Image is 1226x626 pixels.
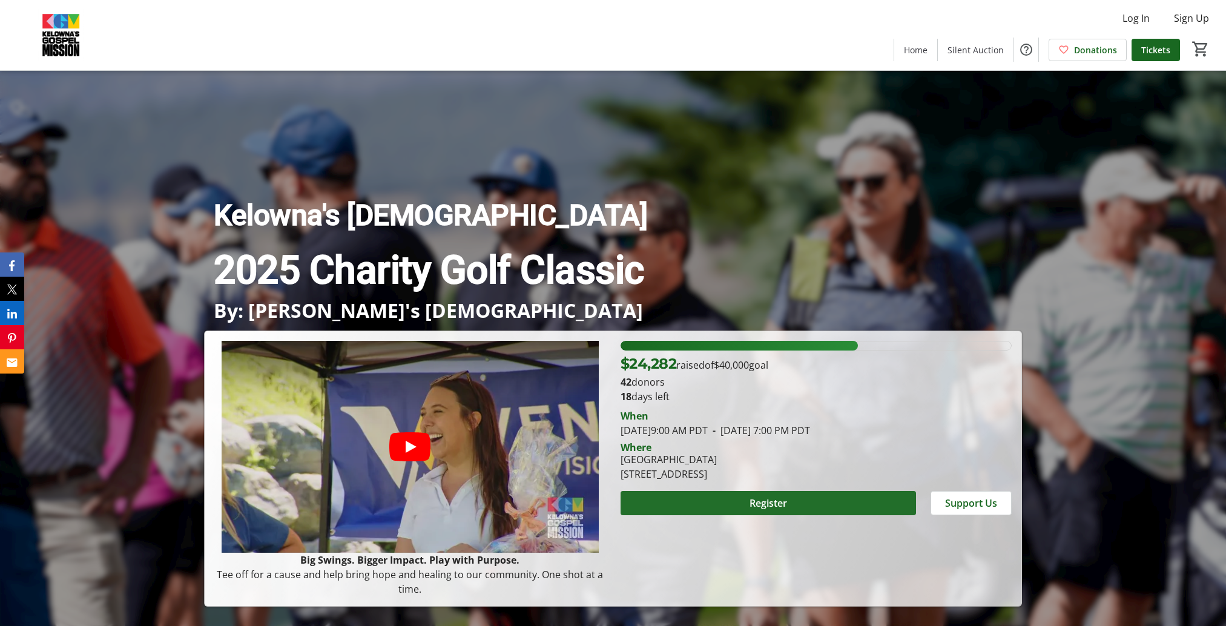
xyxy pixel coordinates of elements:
div: [GEOGRAPHIC_DATA] [621,452,717,467]
button: Play video [389,432,430,461]
button: Register [621,491,916,515]
span: Home [904,44,928,56]
span: $24,282 [621,355,677,372]
span: Support Us [945,496,997,510]
button: Support Us [931,491,1012,515]
a: Home [894,39,937,61]
a: Tickets [1132,39,1180,61]
span: Sign Up [1174,11,1209,25]
span: [DATE] 7:00 PM PDT [708,424,810,437]
span: $40,000 [714,358,749,372]
p: donors [621,375,1012,389]
div: [STREET_ADDRESS] [621,467,717,481]
img: Kelowna's Gospel Mission's Logo [7,5,115,65]
span: - [708,424,720,437]
button: Log In [1113,8,1159,28]
div: When [621,409,648,423]
a: Silent Auction [938,39,1013,61]
div: Where [621,443,651,452]
span: Tickets [1141,44,1170,56]
strong: 2025 Charity Golf Classic [214,248,644,293]
span: Silent Auction [948,44,1004,56]
p: days left [621,389,1012,404]
span: Log In [1122,11,1150,25]
span: Register [750,496,787,510]
button: Help [1014,38,1038,62]
span: [DATE] 9:00 AM PDT [621,424,708,437]
div: 60.705% of fundraising goal reached [621,341,1012,351]
strong: Kelowna's [DEMOGRAPHIC_DATA] [214,198,647,232]
p: raised of goal [621,353,769,375]
span: 18 [621,390,631,403]
p: Tee off for a cause and help bring hope and healing to our community. One shot at a time. [214,567,605,596]
span: Donations [1074,44,1117,56]
button: Sign Up [1164,8,1219,28]
p: By: [PERSON_NAME]'s [DEMOGRAPHIC_DATA] [214,300,1012,321]
button: Cart [1190,38,1211,60]
a: Donations [1049,39,1127,61]
strong: Big Swings. Bigger Impact. Play with Purpose. [300,553,519,567]
b: 42 [621,375,631,389]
